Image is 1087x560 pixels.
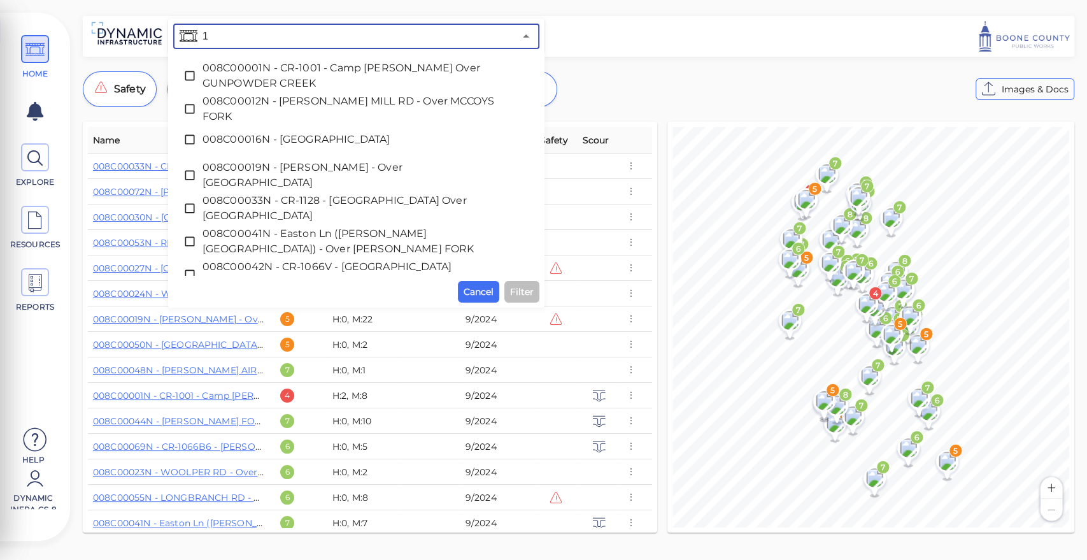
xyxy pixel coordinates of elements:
div: 9/2024 [465,389,530,402]
a: 008C00027N - [GEOGRAPHIC_DATA] - [GEOGRAPHIC_DATA] [93,262,367,274]
div: 6 [280,440,294,454]
a: 008C00048N - [PERSON_NAME] AIRE RD - Over TRIB -GUNPOWDER CREEK [93,364,439,376]
button: Images & Docs [976,78,1074,100]
span: EXPLORE [8,176,62,188]
text: 5 [953,446,958,456]
text: 7 [836,247,841,257]
span: 008C00001N - CR-1001 - Camp [PERSON_NAME] Over GUNPOWDER CREEK [202,61,510,91]
text: 7 [797,224,802,233]
a: 008C00053N - RICE PIKE - Over TRIB-[GEOGRAPHIC_DATA] [93,237,363,248]
a: 008C00072N - [PERSON_NAME] FORK RD - Over [PERSON_NAME] FORK [93,186,423,197]
text: 8 [842,390,848,399]
a: 008C00030N - [GEOGRAPHIC_DATA] - Over SAND RUN [93,212,344,223]
div: H:0, M:2 [332,338,397,351]
text: 5 [830,385,835,395]
text: 7 [859,401,863,410]
a: 008C00044N - [PERSON_NAME] FORK RD - Over BR OF [PERSON_NAME] FORK [93,415,457,427]
div: H:0, M:5 [332,440,397,453]
div: 6 [280,465,294,479]
div: 9/2024 [465,440,530,453]
span: Cancel [464,284,494,299]
a: 008C00069N - CR-1066B6 - [PERSON_NAME] Over GUNPOWDER CREEK [93,441,424,452]
span: Help [6,454,60,464]
canvas: Map [672,127,1069,528]
a: HOME [6,35,64,80]
a: 008C00023N - WOOLPER RD - Over ASHBYS FORK [93,466,327,478]
a: 008C00024N - WOOLPER RD - Over [GEOGRAPHIC_DATA] [93,288,360,299]
a: 008C00033N - CR-1128 - [GEOGRAPHIC_DATA] Over [GEOGRAPHIC_DATA] [93,161,428,172]
text: 7 [796,305,800,315]
span: 008C00016N - [GEOGRAPHIC_DATA] [202,132,510,147]
div: H:0, M:8 [332,491,397,504]
div: 5 [280,312,294,326]
span: Filter [510,284,534,299]
a: 008C00019N - [PERSON_NAME] - Over [GEOGRAPHIC_DATA] [93,313,369,325]
text: 4 [872,289,878,298]
div: 7 [280,363,294,377]
span: 008C00042N - CR-1066V - [GEOGRAPHIC_DATA] ([GEOGRAPHIC_DATA]) - [GEOGRAPHIC_DATA] [202,259,510,290]
div: 9/2024 [465,338,530,351]
div: H:0, M:22 [332,313,397,326]
div: 7 [280,414,294,428]
span: Safety [114,82,146,97]
button: Zoom in [1041,477,1062,499]
text: 7 [865,182,869,191]
div: H:0, M:7 [332,517,397,529]
div: 6 [280,491,294,505]
div: 9/2024 [465,517,530,529]
a: 008C00001N - CR-1001 - Camp [PERSON_NAME] Over GUNPOWDER CREEK [93,390,436,401]
text: 7 [876,361,880,370]
span: RESOURCES [8,239,62,250]
text: 7 [860,255,864,265]
span: HOME [8,68,62,80]
a: EXPLORE [6,143,64,188]
button: Close [517,27,535,45]
div: 9/2024 [465,415,530,427]
text: 8 [902,256,907,266]
a: 008C00041N - Easton Ln ([PERSON_NAME][GEOGRAPHIC_DATA]) - Over [PERSON_NAME] FORK [93,517,529,529]
div: 9/2024 [465,491,530,504]
a: REPORTS [6,268,64,313]
button: Cancel [458,281,499,303]
span: 008C00033N - CR-1128 - [GEOGRAPHIC_DATA] Over [GEOGRAPHIC_DATA] [202,193,510,224]
div: 9/2024 [465,466,530,478]
span: Scour [583,133,609,148]
div: 4 [280,389,294,403]
button: Filter [504,281,539,303]
span: Name [93,133,120,148]
button: Zoom out [1041,499,1062,521]
a: 008C00055N - LONGBRANCH RD - Over LONEBRANCH CR [93,492,360,503]
div: H:0, M:10 [332,415,397,427]
iframe: Chat [1033,503,1077,550]
text: 6 [892,276,897,286]
span: Safety [540,133,568,148]
text: 7 [897,203,902,212]
div: 9/2024 [465,364,530,377]
div: H:0, M:2 [332,466,397,478]
text: 7 [925,383,930,392]
span: REPORTS [8,301,62,313]
span: Images & Docs [1002,82,1069,97]
div: 7 [280,516,294,530]
text: 7 [833,159,837,168]
text: 6 [796,244,801,254]
span: 008C00019N - [PERSON_NAME] - Over [GEOGRAPHIC_DATA] [202,160,510,190]
span: 008C00041N - Easton Ln ([PERSON_NAME][GEOGRAPHIC_DATA]) - Over [PERSON_NAME] FORK [202,226,510,257]
div: H:2, M:8 [332,389,397,402]
a: RESOURCES [6,206,64,250]
a: 008C00050N - [GEOGRAPHIC_DATA] - [GEOGRAPHIC_DATA] [93,339,368,350]
text: 5 [897,319,902,329]
text: 5 [812,184,817,194]
text: 6 [914,433,920,442]
span: Dynamic Infra CS-8 [6,492,60,509]
div: 5 [280,338,294,352]
text: 7 [881,463,885,472]
div: H:0, M:1 [332,364,397,377]
text: 7 [909,274,914,284]
span: 008C00012N - [PERSON_NAME] MILL RD - Over MCCOYS FORK [202,94,510,124]
div: 9/2024 [465,313,530,326]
